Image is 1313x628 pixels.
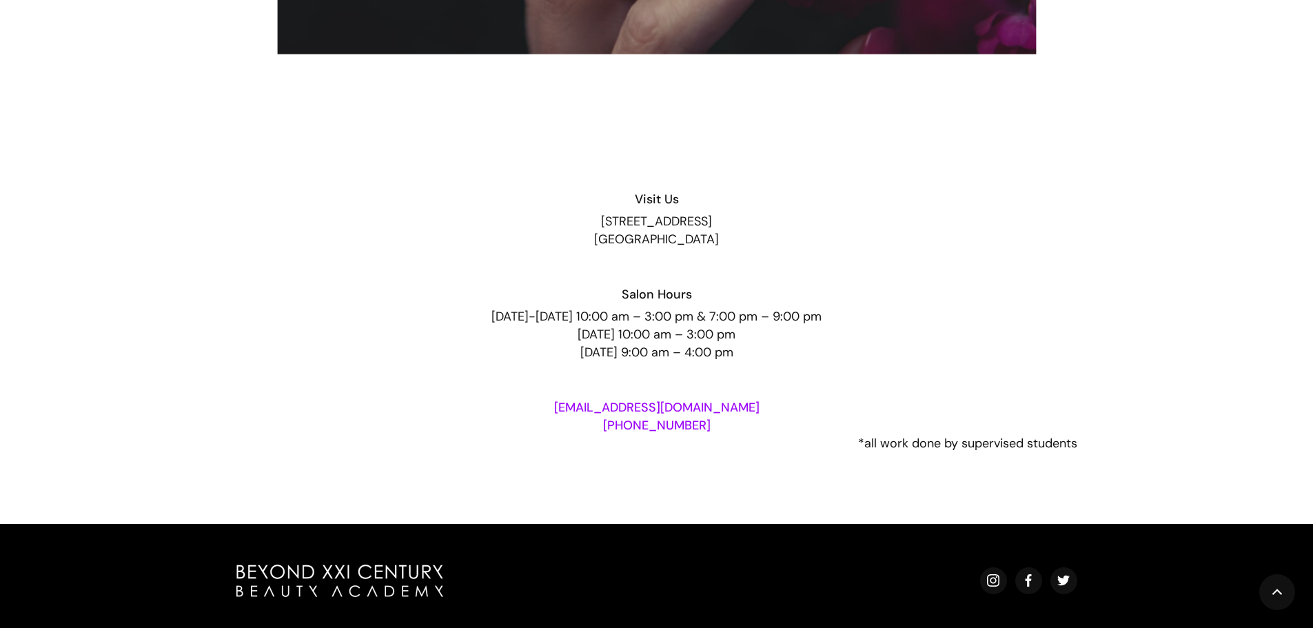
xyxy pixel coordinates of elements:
a: [EMAIL_ADDRESS][DOMAIN_NAME] [554,399,760,416]
img: beyond beauty logo [236,565,443,597]
div: [STREET_ADDRESS] [GEOGRAPHIC_DATA] [236,212,1077,248]
h6: Visit Us [236,190,1077,208]
div: [DATE]-[DATE] 10:00 am – 3:00 pm & 7:00 pm – 9:00 pm [DATE] 10:00 am – 3:00 pm [DATE] 9:00 am – 4... [236,307,1077,361]
div: *all work done by supervised students [236,434,1077,452]
a: [PHONE_NUMBER] [603,417,711,434]
h6: Salon Hours [236,285,1077,303]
